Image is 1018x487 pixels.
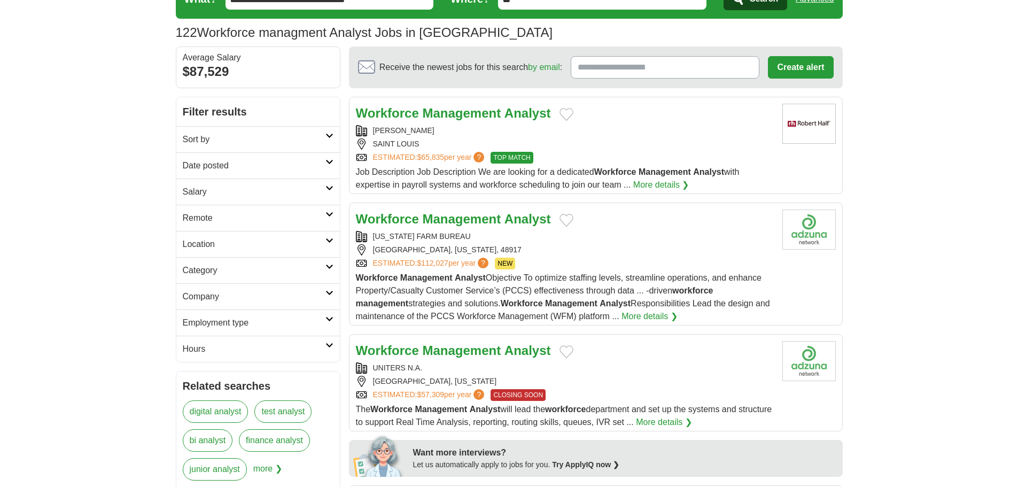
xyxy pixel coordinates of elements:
h1: Workforce managment Analyst Jobs in [GEOGRAPHIC_DATA] [176,25,553,40]
a: test analyst [254,400,312,423]
img: Company logo [782,341,836,381]
a: More details ❯ [633,179,689,191]
div: UNITERS N.A. [356,362,774,374]
a: Location [176,231,340,257]
h2: Location [183,238,325,251]
strong: Analyst [600,299,631,308]
strong: Workforce [356,212,419,226]
button: Create alert [768,56,833,79]
a: Category [176,257,340,283]
strong: Analyst [504,343,551,358]
div: Want more interviews? [413,446,836,459]
a: More details ❯ [636,416,692,429]
div: Average Salary [183,53,333,62]
strong: Workforce [356,343,419,358]
a: Workforce Management Analyst [356,343,551,358]
h2: Remote [183,212,325,225]
strong: workforce [672,286,713,295]
a: finance analyst [239,429,310,452]
span: ? [478,258,488,268]
a: Salary [176,179,340,205]
strong: Management [422,343,501,358]
strong: Management [422,106,501,120]
a: Workforce Management Analyst [356,106,551,120]
strong: Analyst [470,405,501,414]
img: Michigan Farm Bureau logo [782,210,836,250]
span: CLOSING SOON [491,389,546,401]
span: $112,027 [417,259,448,267]
img: apply-iq-scientist.png [353,434,405,477]
strong: Management [415,405,467,414]
span: more ❯ [253,458,282,487]
span: TOP MATCH [491,152,533,164]
div: SAINT LOUIS [356,138,774,150]
strong: workforce [545,405,586,414]
strong: Workforce [356,106,419,120]
a: by email [528,63,560,72]
div: $87,529 [183,62,333,81]
a: Workforce Management Analyst [356,212,551,226]
h2: Category [183,264,325,277]
a: ESTIMATED:$65,835per year? [373,152,487,164]
strong: Workforce [594,167,636,176]
button: Add to favorite jobs [559,108,573,121]
strong: Management [422,212,501,226]
div: [GEOGRAPHIC_DATA], [US_STATE] [356,376,774,387]
div: [GEOGRAPHIC_DATA], [US_STATE], 48917 [356,244,774,256]
a: Hours [176,336,340,362]
strong: Management [545,299,597,308]
a: junior analyst [183,458,247,481]
span: Objective To optimize staffing levels, streamline operations, and enhance Property/Casualty Custo... [356,273,770,321]
strong: Analyst [504,106,551,120]
a: [PERSON_NAME] [373,126,434,135]
span: The will lead the department and set up the systems and structure to support Real Time Analysis, ... [356,405,772,427]
span: 122 [176,23,197,42]
button: Add to favorite jobs [559,214,573,227]
a: Employment type [176,310,340,336]
h2: Sort by [183,133,325,146]
h2: Filter results [176,97,340,126]
strong: Analyst [693,167,724,176]
span: NEW [495,258,515,269]
a: ESTIMATED:$57,309per year? [373,389,487,401]
h2: Date posted [183,159,325,172]
h2: Employment type [183,316,325,329]
strong: Analyst [504,212,551,226]
strong: Analyst [455,273,486,282]
a: bi analyst [183,429,233,452]
span: $65,835 [417,153,444,161]
span: Job Description Job Description We are looking for a dedicated with expertise in payroll systems ... [356,167,740,189]
strong: Management [400,273,453,282]
h2: Company [183,290,325,303]
h2: Hours [183,343,325,355]
span: Receive the newest jobs for this search : [379,61,562,74]
div: Let us automatically apply to jobs for you. [413,459,836,470]
span: $57,309 [417,390,444,399]
a: Date posted [176,152,340,179]
strong: Workforce [370,405,413,414]
strong: Management [639,167,691,176]
h2: Related searches [183,378,333,394]
a: Sort by [176,126,340,152]
strong: Workforce [356,273,398,282]
img: Robert Half logo [782,104,836,144]
h2: Salary [183,185,325,198]
span: ? [473,389,484,400]
a: Remote [176,205,340,231]
strong: Workforce [501,299,543,308]
span: ? [473,152,484,163]
a: More details ❯ [621,310,678,323]
strong: management [356,299,409,308]
a: [US_STATE] FARM BUREAU [373,232,471,241]
a: Try ApplyIQ now ❯ [552,460,619,469]
a: ESTIMATED:$112,027per year? [373,258,491,269]
a: Company [176,283,340,310]
a: digital analyst [183,400,248,423]
button: Add to favorite jobs [559,345,573,358]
